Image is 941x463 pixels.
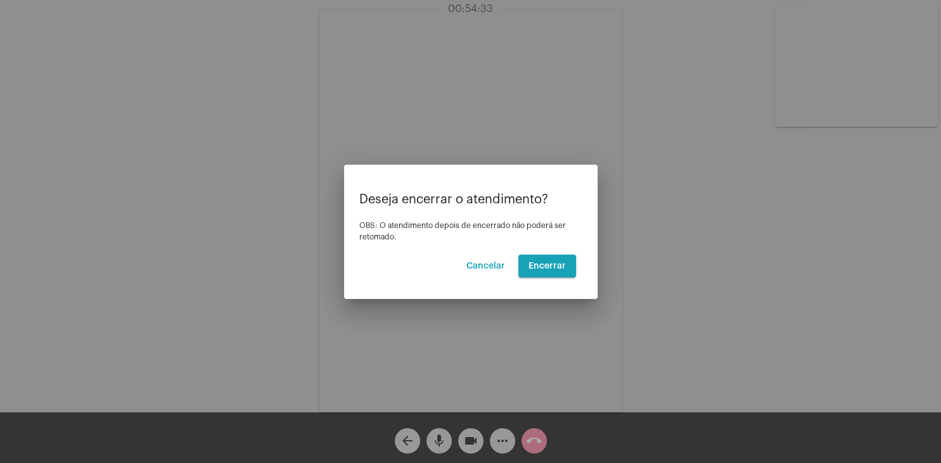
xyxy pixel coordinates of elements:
[359,193,582,206] p: Deseja encerrar o atendimento?
[518,255,576,277] button: Encerrar
[359,222,566,241] span: OBS: O atendimento depois de encerrado não poderá ser retomado.
[456,255,515,277] button: Cancelar
[466,262,505,270] span: Cancelar
[528,262,566,270] span: Encerrar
